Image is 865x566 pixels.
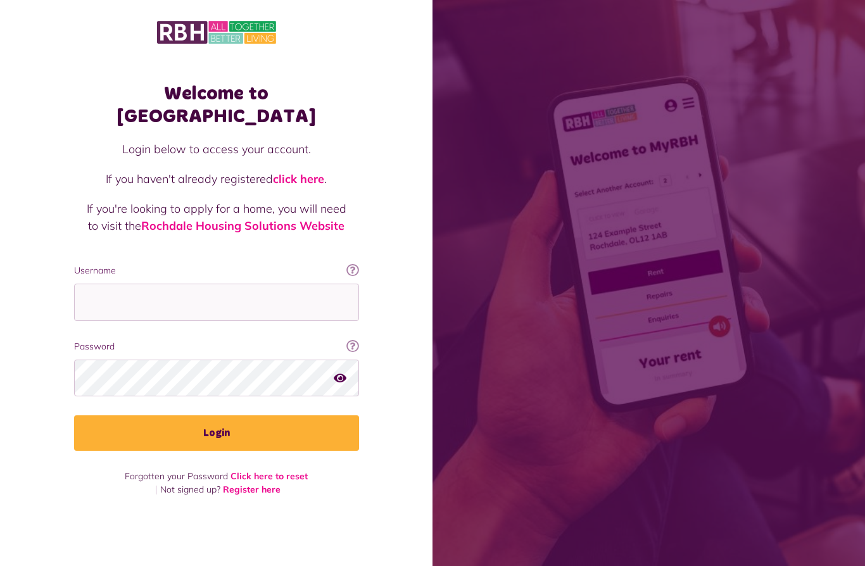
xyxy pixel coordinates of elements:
[125,470,228,482] span: Forgotten your Password
[74,82,359,128] h1: Welcome to [GEOGRAPHIC_DATA]
[87,170,346,187] p: If you haven't already registered .
[74,264,359,277] label: Username
[230,470,308,482] a: Click here to reset
[141,218,344,233] a: Rochdale Housing Solutions Website
[87,200,346,234] p: If you're looking to apply for a home, you will need to visit the
[160,484,220,495] span: Not signed up?
[74,415,359,451] button: Login
[157,19,276,46] img: MyRBH
[87,141,346,158] p: Login below to access your account.
[273,172,324,186] a: click here
[223,484,281,495] a: Register here
[74,340,359,353] label: Password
